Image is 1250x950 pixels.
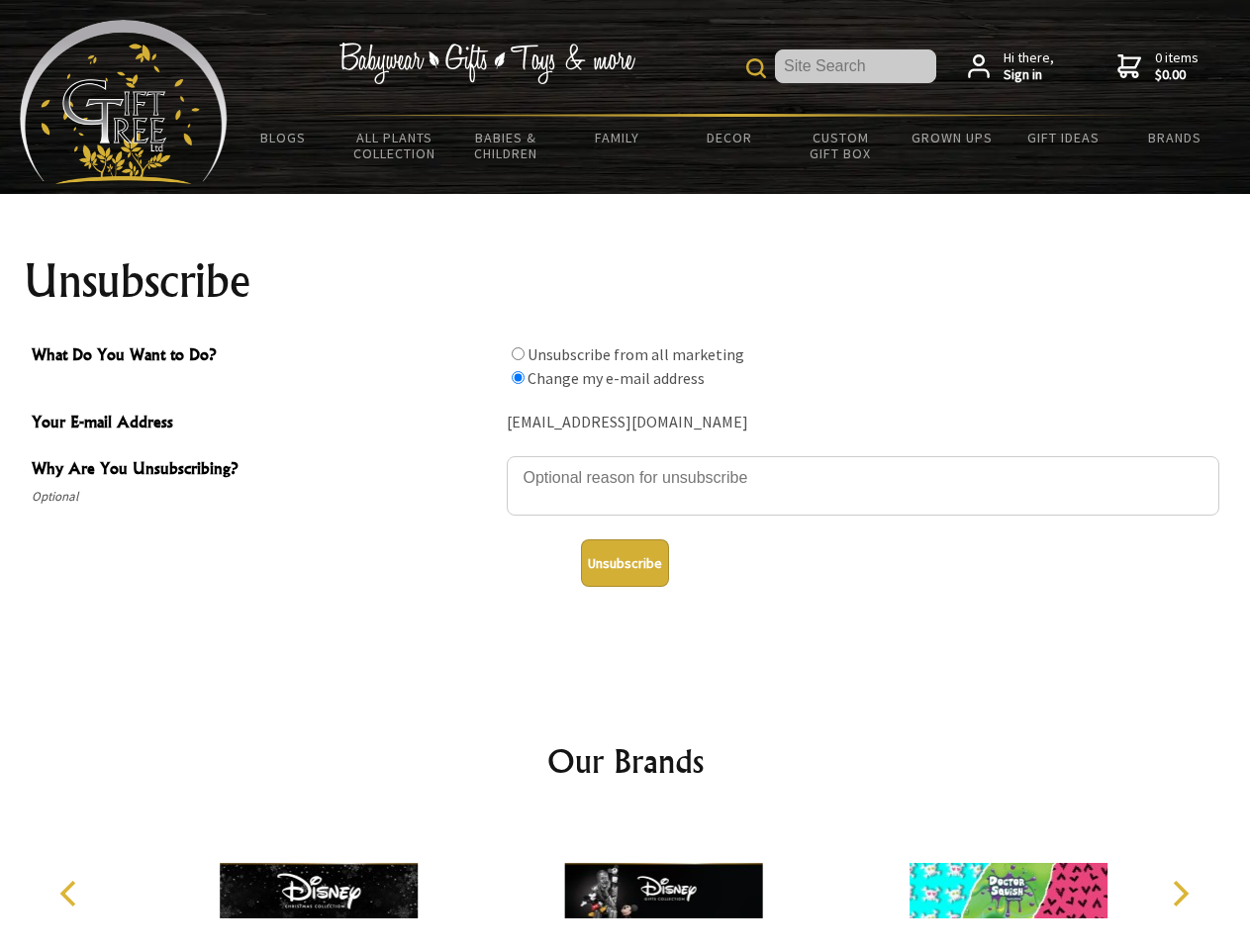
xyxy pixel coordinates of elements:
[1155,48,1199,84] span: 0 items
[512,347,525,360] input: What Do You Want to Do?
[32,456,497,485] span: Why Are You Unsubscribing?
[1008,117,1119,158] a: Gift Ideas
[785,117,897,174] a: Custom Gift Box
[338,43,635,84] img: Babywear - Gifts - Toys & more
[450,117,562,174] a: Babies & Children
[507,408,1219,438] div: [EMAIL_ADDRESS][DOMAIN_NAME]
[24,257,1227,305] h1: Unsubscribe
[507,456,1219,516] textarea: Why Are You Unsubscribing?
[32,410,497,438] span: Your E-mail Address
[1158,872,1202,915] button: Next
[746,58,766,78] img: product search
[1117,49,1199,84] a: 0 items$0.00
[339,117,451,174] a: All Plants Collection
[581,539,669,587] button: Unsubscribe
[20,20,228,184] img: Babyware - Gifts - Toys and more...
[968,49,1054,84] a: Hi there,Sign in
[1119,117,1231,158] a: Brands
[528,368,705,388] label: Change my e-mail address
[673,117,785,158] a: Decor
[1155,66,1199,84] strong: $0.00
[32,485,497,509] span: Optional
[49,872,93,915] button: Previous
[512,371,525,384] input: What Do You Want to Do?
[1004,49,1054,84] span: Hi there,
[528,344,744,364] label: Unsubscribe from all marketing
[40,737,1211,785] h2: Our Brands
[32,342,497,371] span: What Do You Want to Do?
[1004,66,1054,84] strong: Sign in
[228,117,339,158] a: BLOGS
[775,49,936,83] input: Site Search
[562,117,674,158] a: Family
[896,117,1008,158] a: Grown Ups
